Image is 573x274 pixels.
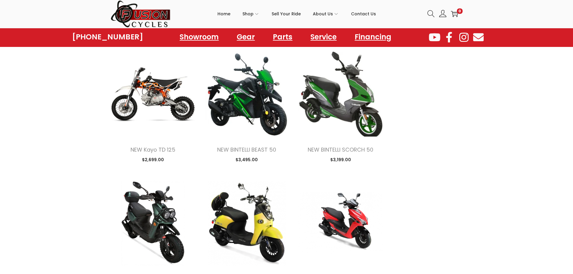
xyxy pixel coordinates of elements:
[242,6,254,21] span: Shop
[330,157,351,163] span: 3,199.00
[267,30,298,44] a: Parts
[313,0,339,27] a: About Us
[142,157,164,163] span: 2,699.00
[236,157,258,163] span: 3,495.00
[171,0,423,27] nav: Primary navigation
[313,6,333,21] span: About Us
[142,157,145,163] span: $
[217,146,276,153] a: NEW BINTELLI BEAST 50
[272,6,301,21] span: Sell Your Ride
[272,0,301,27] a: Sell Your Ride
[217,6,230,21] span: Home
[451,10,458,17] a: 0
[217,0,230,27] a: Home
[131,146,175,153] a: NEW Kayo TD 125
[351,0,376,27] a: Contact Us
[111,52,196,137] img: Product image
[304,30,343,44] a: Service
[242,0,260,27] a: Shop
[349,30,397,44] a: Financing
[231,30,261,44] a: Gear
[351,6,376,21] span: Contact Us
[308,146,373,153] a: NEW BINTELLI SCORCH 50
[174,30,225,44] a: Showroom
[236,157,238,163] span: $
[330,157,333,163] span: $
[72,33,143,41] a: [PHONE_NUMBER]
[174,30,397,44] nav: Menu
